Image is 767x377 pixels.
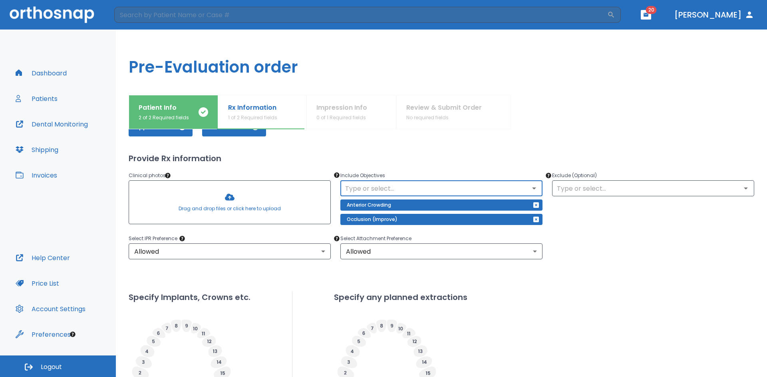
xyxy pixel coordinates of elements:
[333,172,340,179] div: Tooltip anchor
[179,235,186,242] div: Tooltip anchor
[554,183,752,194] input: Type or select...
[11,114,93,134] button: Dental Monitoring
[11,140,63,159] button: Shipping
[671,8,757,22] button: [PERSON_NAME]
[11,325,76,344] button: Preferences
[11,248,75,267] button: Help Center
[11,274,64,293] button: Price List
[11,166,62,185] button: Invoices
[228,114,277,121] p: 1 of 2 Required fields
[129,291,250,303] h2: Specify Implants, Crowns etc.
[545,172,552,179] div: Tooltip anchor
[340,171,542,180] p: Include Objectives
[347,200,391,210] p: Anterior Crowding
[646,6,657,14] span: 20
[11,89,62,108] button: Patients
[129,171,331,180] p: Clinical photos *
[340,234,542,243] p: Select Attachment Preference
[129,243,331,259] div: Allowed
[114,7,607,23] input: Search by Patient Name or Case #
[347,215,397,224] p: Occlusion (Improve)
[11,299,90,318] button: Account Settings
[116,30,767,95] h1: Pre-Evaluation order
[139,114,189,121] p: 2 of 2 Required fields
[11,63,72,83] button: Dashboard
[228,103,277,113] p: Rx Information
[129,152,754,164] h2: Provide Rx information
[340,243,542,259] div: Allowed
[41,363,62,371] span: Logout
[333,235,340,242] div: Tooltip anchor
[334,291,467,303] h2: Specify any planned extractions
[129,234,331,243] p: Select IPR Preference
[552,171,754,180] p: Exclude (Optional)
[139,103,189,113] p: Patient Info
[10,6,94,23] img: Orthosnap
[164,172,171,179] div: Tooltip anchor
[529,183,540,194] button: Open
[343,183,540,194] input: Type or select...
[69,331,76,338] div: Tooltip anchor
[740,183,751,194] button: Open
